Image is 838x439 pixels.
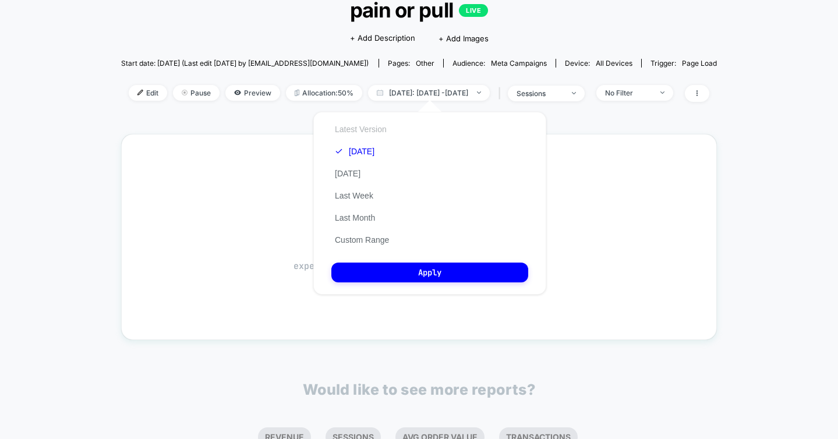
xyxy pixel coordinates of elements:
[452,59,547,68] div: Audience:
[388,59,434,68] div: Pages:
[350,33,415,44] span: + Add Description
[660,91,664,94] img: end
[294,260,545,272] span: experience just started, data will be shown soon
[439,34,489,43] span: + Add Images
[331,213,379,223] button: Last Month
[605,88,652,97] div: No Filter
[331,190,377,201] button: Last Week
[496,85,508,102] span: |
[331,146,378,157] button: [DATE]
[286,85,362,101] span: Allocation: 50%
[477,91,481,94] img: end
[596,59,632,68] span: all devices
[459,4,488,17] p: LIVE
[137,90,143,95] img: edit
[331,235,393,245] button: Custom Range
[517,89,563,98] div: sessions
[650,59,717,68] div: Trigger:
[331,124,390,134] button: Latest Version
[331,263,528,282] button: Apply
[182,90,188,95] img: end
[295,90,299,96] img: rebalance
[225,85,280,101] span: Preview
[303,381,536,398] p: Would like to see more reports?
[572,92,576,94] img: end
[377,90,383,95] img: calendar
[368,85,490,101] span: [DATE]: [DATE] - [DATE]
[491,59,547,68] span: Meta campaigns
[142,242,696,272] span: Waiting for data…
[331,168,364,179] button: [DATE]
[416,59,434,68] span: other
[682,59,717,68] span: Page Load
[556,59,641,68] span: Device:
[129,85,167,101] span: Edit
[173,85,220,101] span: Pause
[121,59,369,68] span: Start date: [DATE] (Last edit [DATE] by [EMAIL_ADDRESS][DOMAIN_NAME])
